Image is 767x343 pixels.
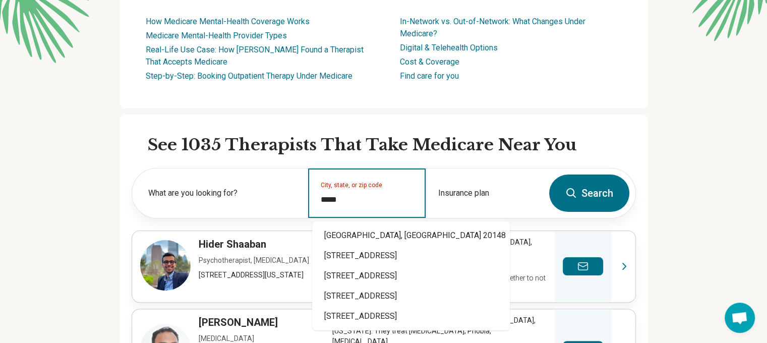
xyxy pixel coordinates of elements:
a: In-Network vs. Out-of-Network: What Changes Under Medicare? [400,17,585,38]
a: Find care for you [400,71,459,81]
label: What are you looking for? [148,187,296,199]
div: Open chat [725,303,755,333]
button: Send a message [563,257,603,275]
button: Search [549,175,629,212]
div: [STREET_ADDRESS] [312,286,510,306]
div: [GEOGRAPHIC_DATA], [GEOGRAPHIC_DATA] 20148 [312,225,510,246]
div: Suggestions [312,221,510,330]
div: [STREET_ADDRESS] [312,266,510,286]
a: Digital & Telehealth Options [400,43,498,52]
h2: See 1035 Therapists That Take Medicare Near You [148,135,636,156]
a: Medicare Mental-Health Provider Types [146,31,287,40]
a: Cost & Coverage [400,57,459,67]
a: Real-Life Use Case: How [PERSON_NAME] Found a Therapist That Accepts Medicare [146,45,364,67]
div: [STREET_ADDRESS] [312,246,510,266]
div: [STREET_ADDRESS] [312,306,510,326]
a: How Medicare Mental-Health Coverage Works [146,17,310,26]
a: Step-by-Step: Booking Outpatient Therapy Under Medicare [146,71,352,81]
